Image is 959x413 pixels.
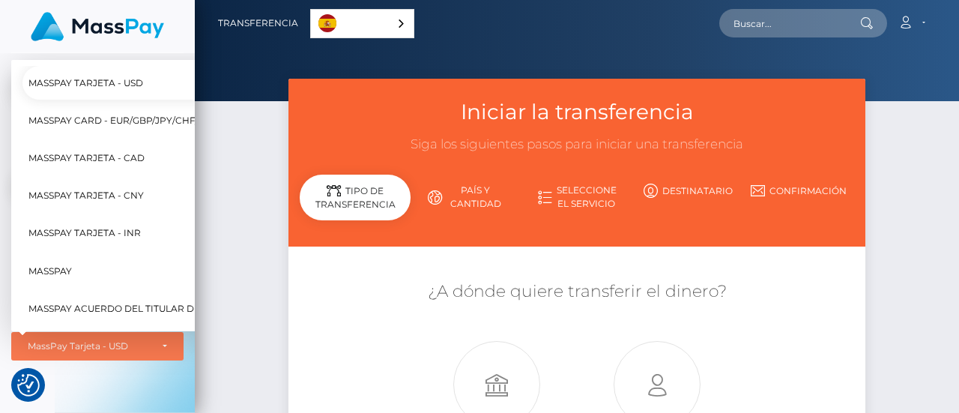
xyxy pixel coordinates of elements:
[310,9,414,38] div: Language
[310,9,414,38] aside: Language selected: Español
[521,178,632,217] a: Seleccione el servicio
[28,111,219,130] span: MassPay Card - EUR/GBP/JPY/CHF/AUD
[300,97,854,127] h3: Iniciar la transferencia
[719,9,860,37] input: Buscar...
[28,148,145,168] span: MassPay Tarjeta - CAD
[743,178,854,204] a: Confirmación
[411,178,521,217] a: País y cantidad
[31,12,164,41] img: MassPay
[311,10,414,37] a: Español
[17,374,40,397] img: Revisit consent button
[11,332,184,361] button: MassPay Tarjeta - USD
[300,280,854,304] h5: ¿A dónde quiere transferir el dinero?
[28,261,72,280] span: MassPay
[300,175,411,220] div: Tipo de transferencia
[17,374,40,397] button: Consent Preferences
[218,7,298,39] a: Transferencia
[28,186,144,205] span: MassPay Tarjeta - CNY
[28,299,322,319] span: MassPay Acuerdo del titular de la tarjeta de prepago
[300,136,854,154] h3: Siga los siguientes pasos para iniciar una transferencia
[632,178,743,204] a: Destinatario
[28,340,151,352] div: MassPay Tarjeta - USD
[28,223,141,243] span: MassPay Tarjeta - INR
[28,73,143,92] span: MassPay Tarjeta - USD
